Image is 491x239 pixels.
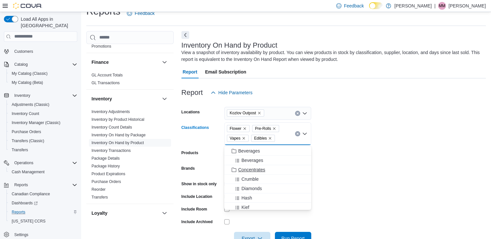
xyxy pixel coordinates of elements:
[14,232,28,237] span: Settings
[6,69,80,78] button: My Catalog (Classic)
[9,146,77,154] span: Transfers
[92,96,112,102] h3: Inventory
[344,3,364,9] span: Feedback
[302,131,307,136] button: Close list of options
[12,159,36,167] button: Operations
[230,125,241,132] span: Flower
[14,182,28,188] span: Reports
[92,179,121,184] span: Purchase Orders
[12,102,49,107] span: Adjustments (Classic)
[6,217,80,226] button: [US_STATE] CCRS
[6,208,80,217] button: Reports
[12,159,77,167] span: Operations
[295,111,300,116] button: Clear input
[9,119,77,127] span: Inventory Manager (Classic)
[14,49,33,54] span: Customers
[241,176,259,182] span: Crumble
[438,2,446,10] div: Marcus Miller
[295,131,300,136] button: Clear input
[241,195,252,201] span: Hash
[181,89,203,97] h3: Report
[9,137,47,145] a: Transfers (Classic)
[369,2,383,9] input: Dark Mode
[14,93,30,98] span: Inventory
[181,109,200,115] label: Locations
[224,203,311,212] button: Kief
[12,92,77,99] span: Inventory
[9,190,77,198] span: Canadian Compliance
[1,91,80,100] button: Inventory
[18,16,77,29] span: Load All Apps in [GEOGRAPHIC_DATA]
[92,179,121,184] a: Purchase Orders
[6,199,80,208] a: Dashboards
[92,44,111,49] a: Promotions
[92,117,144,122] a: Inventory by Product Historical
[6,78,80,87] button: My Catalog (Beta)
[268,136,272,140] button: Remove Edibles from selection in this group
[12,181,31,189] button: Reports
[9,168,47,176] a: Cash Management
[6,167,80,176] button: Cash Management
[13,3,42,9] img: Cova
[439,2,445,10] span: MM
[12,231,31,239] a: Settings
[302,111,307,116] button: Open list of options
[257,111,261,115] button: Remove Kozlov Outpost from selection in this group
[9,110,42,118] a: Inventory Count
[9,79,77,86] span: My Catalog (Beta)
[394,2,432,10] p: [PERSON_NAME]
[181,31,189,39] button: Next
[92,125,132,130] span: Inventory Count Details
[9,119,63,127] a: Inventory Manager (Classic)
[9,137,77,145] span: Transfers (Classic)
[161,95,168,103] button: Inventory
[224,193,311,203] button: Hash
[9,146,31,154] a: Transfers
[181,207,207,212] label: Include Room
[272,127,276,131] button: Remove Pre-Rolls from selection in this group
[92,59,159,65] button: Finance
[230,110,256,116] span: Kozlov Outpost
[181,125,209,130] label: Classifications
[9,79,46,86] a: My Catalog (Beta)
[12,138,44,143] span: Transfers (Classic)
[6,136,80,145] button: Transfers (Classic)
[241,185,262,192] span: Diamonds
[6,127,80,136] button: Purchase Orders
[254,135,267,142] span: Edibles
[181,41,277,49] h3: Inventory On Hand by Product
[92,210,107,216] h3: Loyalty
[9,101,77,108] span: Adjustments (Classic)
[92,171,125,176] span: Product Expirations
[6,100,80,109] button: Adjustments (Classic)
[181,219,213,224] label: Include Archived
[92,195,108,200] span: Transfers
[9,208,28,216] a: Reports
[9,208,77,216] span: Reports
[14,160,33,165] span: Operations
[243,127,247,131] button: Remove Flower from selection in this group
[1,180,80,189] button: Reports
[238,166,265,173] span: Concentrates
[238,148,260,154] span: Beverages
[12,71,48,76] span: My Catalog (Classic)
[448,2,486,10] p: [PERSON_NAME]
[12,80,43,85] span: My Catalog (Beta)
[6,189,80,199] button: Canadian Compliance
[92,73,123,77] a: GL Account Totals
[9,110,77,118] span: Inventory Count
[12,200,38,206] span: Dashboards
[12,169,44,175] span: Cash Management
[12,147,28,153] span: Transfers
[12,120,60,125] span: Inventory Manager (Classic)
[92,148,131,153] a: Inventory Transactions
[92,132,146,138] span: Inventory On Hand by Package
[92,133,146,137] a: Inventory On Hand by Package
[9,217,48,225] a: [US_STATE] CCRS
[227,135,249,142] span: Vapes
[92,172,125,176] a: Product Expirations
[86,108,174,204] div: Inventory
[241,204,249,211] span: Kief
